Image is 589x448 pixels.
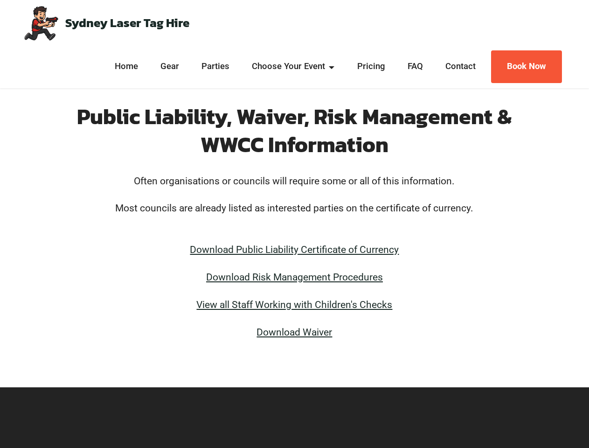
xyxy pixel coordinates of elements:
a: Contact [443,61,478,73]
a: Pricing [354,61,388,73]
a: View all Staff Working with Children's Checks [196,299,392,310]
strong: Public Liability, Waiver, Risk Management & WWCC Information [77,100,512,161]
img: Mobile Laser Tag Parties Sydney [22,5,59,41]
a: Choose Your Event [249,61,337,73]
a: FAQ [405,61,425,73]
a: Gear [158,61,182,73]
a: Parties [199,61,232,73]
a: Sydney Laser Tag Hire [65,17,189,29]
a: Book Now [491,50,562,83]
a: Download Waiver [256,326,332,338]
a: Home [112,61,140,73]
a: Download Risk Management Procedures [206,271,383,283]
h4: Often organisations or councils will require some or all of this information. Most councils are a... [63,174,527,339]
a: Download Public Liability Certificate of Currency [190,244,399,255]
